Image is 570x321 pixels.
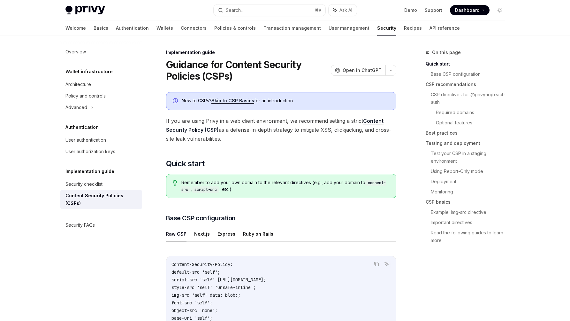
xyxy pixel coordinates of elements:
[60,190,142,209] a: Content Security Policies (CSPs)
[65,20,86,36] a: Welcome
[181,179,389,193] span: Remember to add your own domain to the relevant directives (e.g., add your domain to , , etc.)
[377,20,396,36] a: Security
[65,148,115,155] div: User authorization keys
[431,176,510,187] a: Deployment
[65,180,103,188] div: Security checklist
[65,168,114,175] h5: Implementation guide
[429,20,460,36] a: API reference
[431,207,510,217] a: Example: img-src directive
[171,308,217,313] span: object-src 'none';
[431,217,510,228] a: Important directives
[60,134,142,146] a: User authentication
[60,219,142,231] a: Security FAQs
[171,269,220,275] span: default-src 'self';
[404,20,422,36] a: Recipes
[65,68,113,75] h5: Wallet infrastructure
[495,5,505,15] button: Toggle dark mode
[171,292,240,298] span: img-src 'self' data: blob:;
[426,138,510,148] a: Testing and deployment
[404,7,417,13] a: Demo
[173,98,179,105] svg: Info
[226,6,244,14] div: Search...
[217,226,235,241] button: Express
[425,7,442,13] a: Support
[431,148,510,166] a: Test your CSP in a staging environment
[383,260,391,268] button: Ask AI
[171,300,212,306] span: font-src 'self';
[450,5,490,15] a: Dashboard
[331,65,385,76] button: Open in ChatGPT
[181,20,207,36] a: Connectors
[339,7,352,13] span: Ask AI
[60,90,142,102] a: Policy and controls
[214,4,325,16] button: Search...⌘K
[65,123,99,131] h5: Authentication
[60,46,142,58] a: Overview
[181,180,386,193] code: connect-src
[315,8,322,13] span: ⌘ K
[173,180,177,186] svg: Tip
[65,136,106,144] div: User authentication
[432,49,461,56] span: On this page
[436,118,510,128] a: Optional features
[166,59,328,82] h1: Guidance for Content Security Policies (CSPs)
[171,262,233,267] span: Content-Security-Policy:
[166,226,186,241] button: Raw CSP
[372,260,381,268] button: Copy the contents from the code block
[156,20,173,36] a: Wallets
[426,128,510,138] a: Best practices
[431,166,510,176] a: Using Report-Only mode
[171,277,266,283] span: script-src 'self' [URL][DOMAIN_NAME];
[65,192,138,207] div: Content Security Policies (CSPs)
[329,20,369,36] a: User management
[211,98,254,104] a: Skip to CSP Basics
[426,197,510,207] a: CSP basics
[116,20,149,36] a: Authentication
[171,285,256,290] span: style-src 'self' 'unsafe-inline';
[426,79,510,90] a: CSP recommendations
[455,7,480,13] span: Dashboard
[65,48,86,56] div: Overview
[192,186,219,193] code: script-src
[329,4,357,16] button: Ask AI
[65,221,95,229] div: Security FAQs
[263,20,321,36] a: Transaction management
[214,20,256,36] a: Policies & controls
[431,90,510,107] a: CSP directives for @privy-io/react-auth
[166,159,204,169] span: Quick start
[166,49,396,56] div: Implementation guide
[166,116,396,143] span: If you are using Privy in a web client environment, we recommend setting a strict as a defense-in...
[166,214,236,223] span: Base CSP configuration
[431,228,510,246] a: Read the following guides to learn more:
[431,187,510,197] a: Monitoring
[243,226,273,241] button: Ruby on Rails
[65,81,91,88] div: Architecture
[60,178,142,190] a: Security checklist
[65,92,106,100] div: Policy and controls
[171,315,212,321] span: base-uri 'self';
[431,69,510,79] a: Base CSP configuration
[60,146,142,157] a: User authorization keys
[194,226,210,241] button: Next.js
[343,67,382,74] span: Open in ChatGPT
[65,6,105,15] img: light logo
[60,79,142,90] a: Architecture
[436,107,510,118] a: Required domains
[94,20,108,36] a: Basics
[182,98,390,105] div: New to CSPs? for an introduction.
[65,104,87,111] div: Advanced
[426,59,510,69] a: Quick start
